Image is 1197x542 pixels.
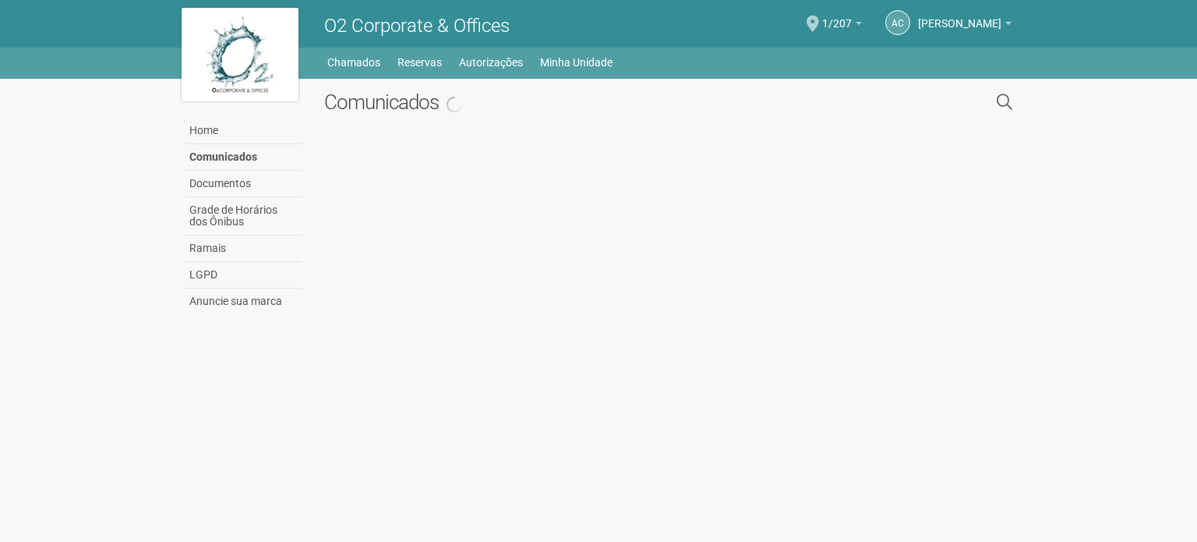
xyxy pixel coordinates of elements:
[185,262,301,289] a: LGPD
[822,19,862,32] a: 1/207
[397,51,442,73] a: Reservas
[324,15,510,37] span: O2 Corporate & Offices
[822,2,852,30] span: 1/207
[185,144,301,171] a: Comunicados
[185,289,301,314] a: Anuncie sua marca
[885,10,910,35] a: AC
[324,90,836,114] h2: Comunicados
[182,8,298,101] img: logo.jpg
[540,51,613,73] a: Minha Unidade
[918,19,1012,32] a: [PERSON_NAME]
[185,236,301,262] a: Ramais
[459,51,523,73] a: Autorizações
[918,2,1001,30] span: Andréa Cunha
[185,118,301,144] a: Home
[327,51,380,73] a: Chamados
[185,171,301,197] a: Documentos
[447,96,463,112] img: spinner.png
[185,197,301,236] a: Grade de Horários dos Ônibus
